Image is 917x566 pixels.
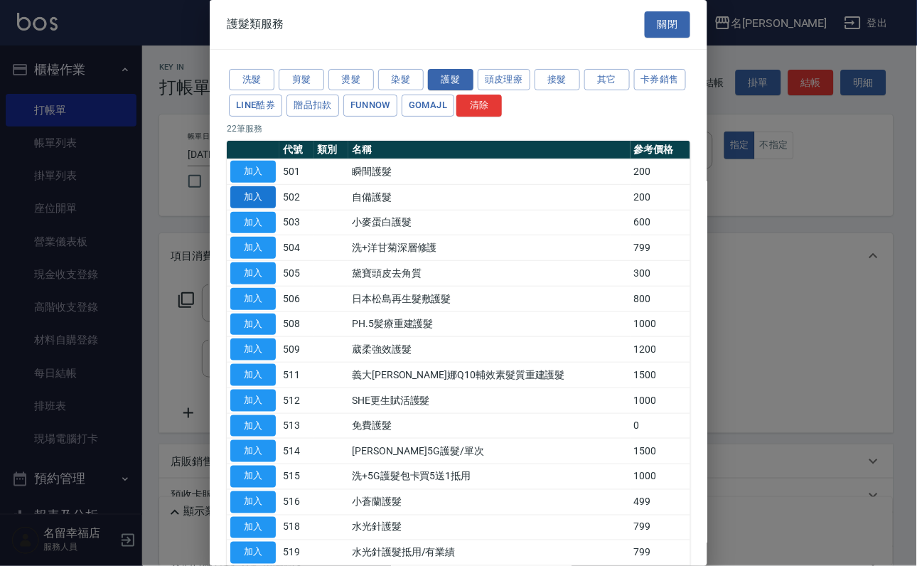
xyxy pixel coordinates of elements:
[428,69,473,91] button: 護髮
[279,159,314,185] td: 501
[230,364,276,386] button: 加入
[378,69,424,91] button: 染髮
[348,141,631,159] th: 名稱
[631,388,690,413] td: 1000
[279,261,314,287] td: 505
[348,261,631,287] td: 黛寶頭皮去角質
[631,210,690,235] td: 600
[631,311,690,337] td: 1000
[279,69,324,91] button: 剪髮
[314,141,349,159] th: 類別
[348,337,631,363] td: 葳柔強效護髮
[230,186,276,208] button: 加入
[279,489,314,515] td: 516
[535,69,580,91] button: 接髮
[230,517,276,539] button: 加入
[348,464,631,490] td: 洗+5G護髮包卡買5送1抵用
[229,69,274,91] button: 洗髮
[279,210,314,235] td: 503
[631,489,690,515] td: 499
[279,235,314,261] td: 504
[348,489,631,515] td: 小蒼蘭護髮
[230,314,276,336] button: 加入
[279,337,314,363] td: 509
[348,286,631,311] td: 日本松島再生髮敷護髮
[227,122,690,135] p: 22 筆服務
[230,466,276,488] button: 加入
[348,413,631,439] td: 免費護髮
[456,95,502,117] button: 清除
[402,95,454,117] button: GOMAJL
[286,95,339,117] button: 贈品扣款
[279,363,314,388] td: 511
[279,141,314,159] th: 代號
[230,288,276,310] button: 加入
[279,286,314,311] td: 506
[279,184,314,210] td: 502
[348,210,631,235] td: 小麥蛋白護髮
[631,413,690,439] td: 0
[230,212,276,234] button: 加入
[229,95,282,117] button: LINE酷券
[631,261,690,287] td: 300
[645,11,690,38] button: 關閉
[631,540,690,566] td: 799
[348,235,631,261] td: 洗+洋甘菊深層修護
[631,159,690,185] td: 200
[230,390,276,412] button: 加入
[348,159,631,185] td: 瞬間護髮
[279,540,314,566] td: 519
[478,69,530,91] button: 頭皮理療
[230,415,276,437] button: 加入
[631,235,690,261] td: 799
[631,363,690,388] td: 1500
[230,161,276,183] button: 加入
[631,464,690,490] td: 1000
[631,141,690,159] th: 參考價格
[230,440,276,462] button: 加入
[631,515,690,540] td: 799
[328,69,374,91] button: 燙髮
[279,413,314,439] td: 513
[227,17,284,31] span: 護髮類服務
[631,286,690,311] td: 800
[279,439,314,464] td: 514
[230,338,276,361] button: 加入
[348,388,631,413] td: SHE更生賦活護髮
[584,69,630,91] button: 其它
[230,542,276,564] button: 加入
[279,464,314,490] td: 515
[348,540,631,566] td: 水光針護髮抵用/有業績
[348,363,631,388] td: 義大[PERSON_NAME]娜Q10輔效素髮質重建護髮
[279,515,314,540] td: 518
[279,311,314,337] td: 508
[343,95,397,117] button: FUNNOW
[631,184,690,210] td: 200
[230,262,276,284] button: 加入
[230,491,276,513] button: 加入
[348,515,631,540] td: 水光針護髮
[348,439,631,464] td: [PERSON_NAME]5G護髮/單次
[631,439,690,464] td: 1500
[631,337,690,363] td: 1200
[634,69,687,91] button: 卡券銷售
[279,388,314,413] td: 512
[348,184,631,210] td: 自備護髮
[230,237,276,259] button: 加入
[348,311,631,337] td: PH.5髪療重建護髮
